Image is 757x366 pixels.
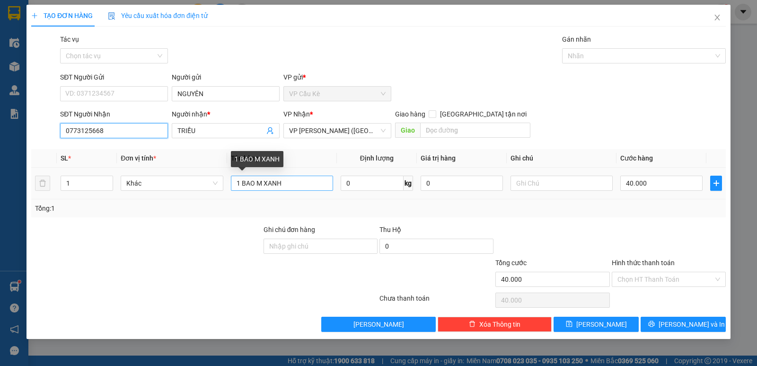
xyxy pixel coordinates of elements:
[438,317,552,332] button: deleteXóa Thông tin
[321,317,435,332] button: [PERSON_NAME]
[612,259,675,267] label: Hình thức thanh toán
[566,321,572,328] span: save
[379,226,401,233] span: Thu Hộ
[283,72,391,82] div: VP gửi
[172,72,280,82] div: Người gửi
[620,154,653,162] span: Cước hàng
[495,259,527,267] span: Tổng cước
[554,317,639,332] button: save[PERSON_NAME]
[59,18,85,27] span: PHONG
[264,239,378,254] input: Ghi chú đơn hàng
[60,72,168,82] div: SĐT Người Gửi
[511,176,613,191] input: Ghi Chú
[35,203,293,214] div: Tổng: 1
[479,319,520,330] span: Xóa Thông tin
[420,123,531,138] input: Dọc đường
[51,51,70,60] span: DUNG
[31,12,93,19] span: TẠO ĐƠN HÀNG
[641,317,726,332] button: printer[PERSON_NAME] và In
[266,127,274,134] span: user-add
[108,12,115,20] img: icon
[289,87,386,101] span: VP Cầu Kè
[108,12,208,19] span: Yêu cầu xuất hóa đơn điện tử
[648,321,655,328] span: printer
[4,18,138,27] p: GỬI:
[121,154,156,162] span: Đơn vị tính
[421,176,503,191] input: 0
[436,109,530,119] span: [GEOGRAPHIC_DATA] tận nơi
[32,5,110,14] strong: BIÊN NHẬN GỬI HÀNG
[507,149,616,168] th: Ghi chú
[264,226,316,233] label: Ghi chú đơn hàng
[576,319,627,330] span: [PERSON_NAME]
[126,176,217,190] span: Khác
[4,32,95,50] span: VP [PERSON_NAME] ([GEOGRAPHIC_DATA])
[378,293,494,310] div: Chưa thanh toán
[4,62,23,71] span: GIAO:
[19,18,85,27] span: VP Cầu Kè -
[60,36,79,43] label: Tác vụ
[4,51,70,60] span: 0392902602 -
[31,12,38,19] span: plus
[713,14,721,21] span: close
[289,124,386,138] span: VP Trần Phú (Hàng)
[35,176,50,191] button: delete
[360,154,394,162] span: Định lượng
[404,176,413,191] span: kg
[659,319,725,330] span: [PERSON_NAME] và In
[61,154,68,162] span: SL
[231,176,333,191] input: VD: Bàn, Ghế
[60,109,168,119] div: SĐT Người Nhận
[469,321,475,328] span: delete
[4,32,138,50] p: NHẬN:
[710,176,722,191] button: plus
[283,110,310,118] span: VP Nhận
[562,36,591,43] label: Gán nhãn
[421,154,456,162] span: Giá trị hàng
[711,179,722,187] span: plus
[353,319,404,330] span: [PERSON_NAME]
[172,109,280,119] div: Người nhận
[395,110,425,118] span: Giao hàng
[704,5,731,31] button: Close
[395,123,420,138] span: Giao
[231,151,283,167] div: 1 BAO M XANH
